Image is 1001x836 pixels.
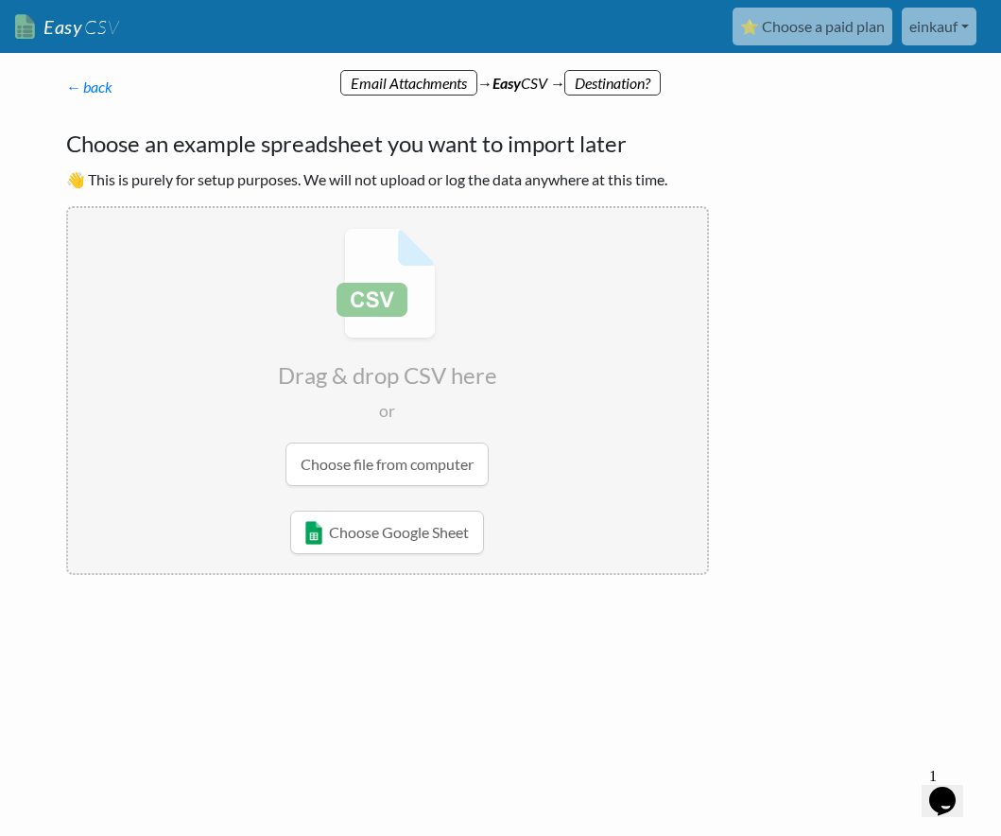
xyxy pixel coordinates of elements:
h4: Choose an example spreadsheet you want to import later [66,127,709,161]
a: ⭐ Choose a paid plan [733,8,892,45]
a: EasyCSV [15,8,119,46]
a: einkauf [902,8,976,45]
p: 👋 This is purely for setup purposes. We will not upload or log the data anywhere at this time. [66,168,709,191]
a: ← back [66,78,113,96]
a: Choose Google Sheet [290,511,484,554]
div: → CSV → [47,53,955,95]
span: CSV [82,15,119,39]
iframe: chat widget [922,760,982,817]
